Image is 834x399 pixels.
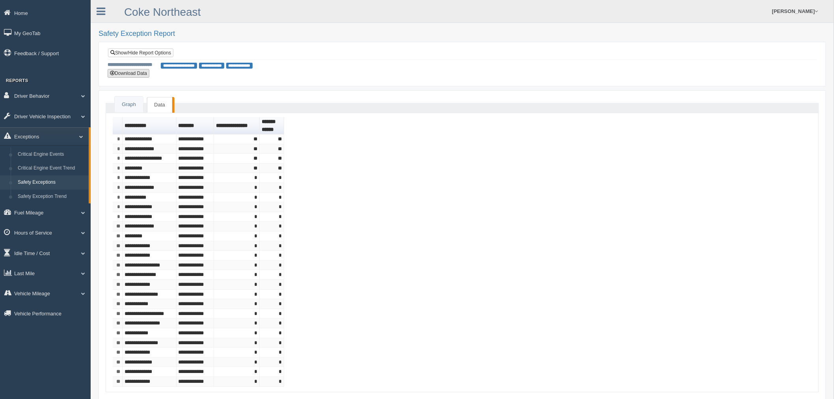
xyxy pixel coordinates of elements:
[14,147,89,162] a: Critical Engine Events
[147,97,172,113] a: Data
[123,117,176,134] th: Sort column
[260,117,284,134] th: Sort column
[177,117,214,134] th: Sort column
[99,30,826,38] h2: Safety Exception Report
[124,6,201,18] a: Coke Northeast
[108,69,149,78] button: Download Data
[115,97,143,113] a: Graph
[214,117,260,134] th: Sort column
[108,48,173,57] a: Show/Hide Report Options
[14,190,89,204] a: Safety Exception Trend
[14,161,89,175] a: Critical Engine Event Trend
[14,175,89,190] a: Safety Exceptions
